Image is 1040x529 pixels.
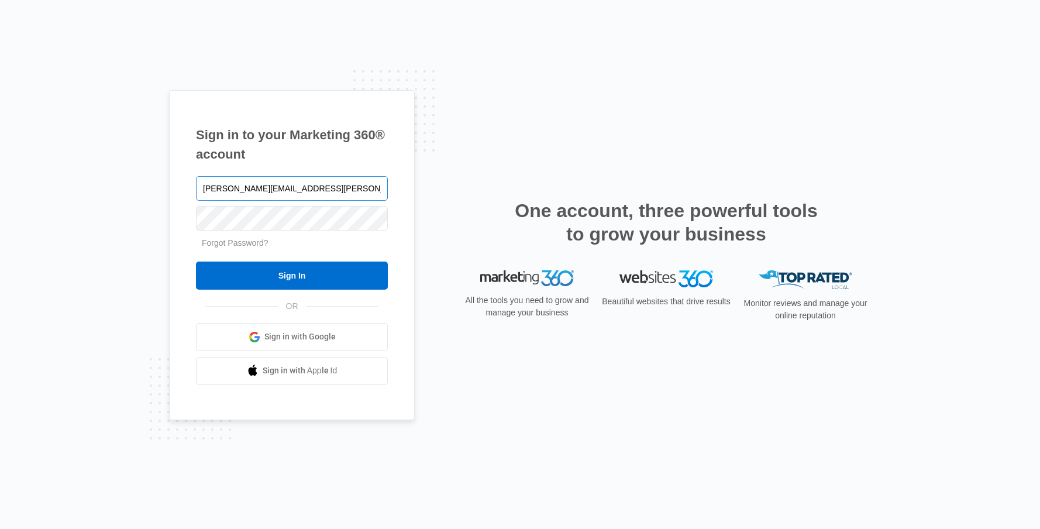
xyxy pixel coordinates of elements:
[196,262,388,290] input: Sign In
[263,365,338,377] span: Sign in with Apple Id
[759,270,852,290] img: Top Rated Local
[196,323,388,351] a: Sign in with Google
[480,270,574,287] img: Marketing 360
[619,270,713,287] img: Websites 360
[196,125,388,164] h1: Sign in to your Marketing 360® account
[278,300,307,312] span: OR
[196,176,388,201] input: Email
[196,357,388,385] a: Sign in with Apple Id
[601,296,732,308] p: Beautiful websites that drive results
[202,238,268,248] a: Forgot Password?
[511,199,821,246] h2: One account, three powerful tools to grow your business
[462,294,593,319] p: All the tools you need to grow and manage your business
[740,297,871,322] p: Monitor reviews and manage your online reputation
[264,331,336,343] span: Sign in with Google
